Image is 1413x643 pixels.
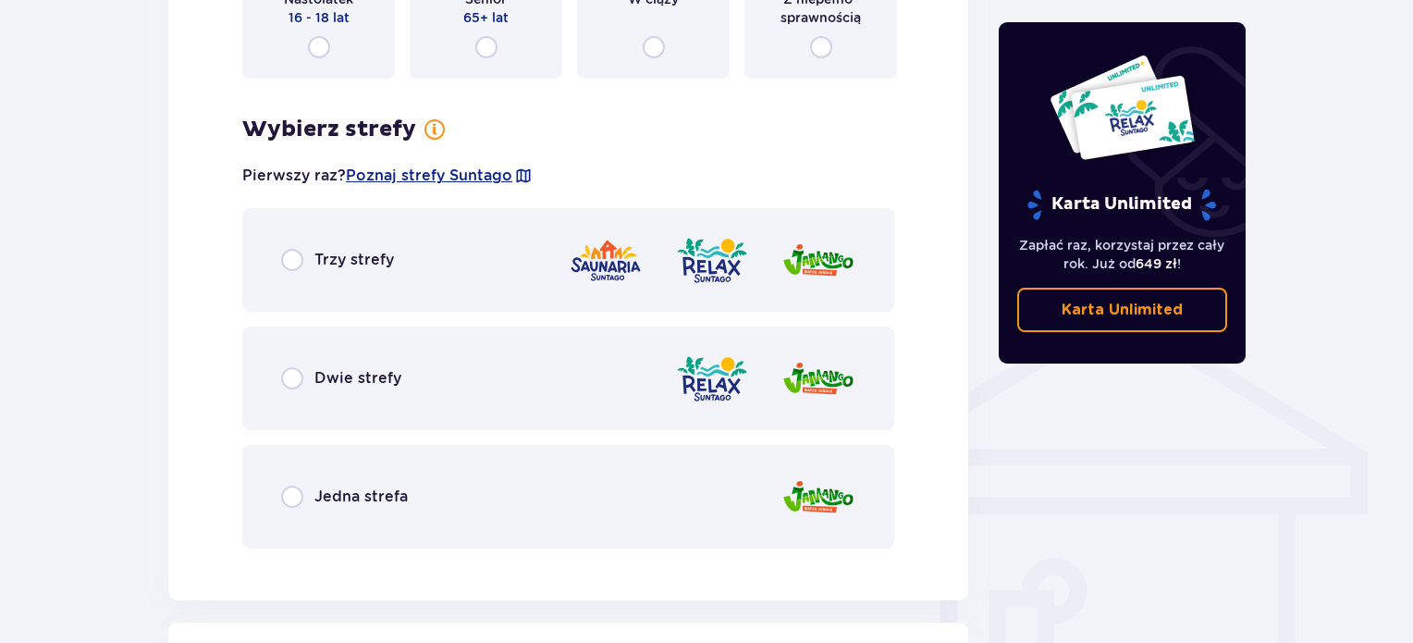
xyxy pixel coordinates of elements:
span: 649 zł [1136,256,1177,271]
img: Jamango [781,352,855,405]
img: Jamango [781,234,855,287]
span: Jedna strefa [314,487,408,507]
span: 65+ lat [463,8,509,27]
img: Dwie karty całoroczne do Suntago z napisem 'UNLIMITED RELAX', na białym tle z tropikalnymi liśćmi... [1049,54,1196,161]
p: Karta Unlimited [1062,300,1183,320]
img: Relax [675,352,749,405]
h3: Wybierz strefy [242,116,416,143]
p: Zapłać raz, korzystaj przez cały rok. Już od ! [1017,236,1228,273]
p: Karta Unlimited [1026,189,1218,221]
a: Poznaj strefy Suntago [346,166,512,186]
span: Dwie strefy [314,368,401,389]
span: Trzy strefy [314,250,394,270]
img: Saunaria [569,234,643,287]
a: Karta Unlimited [1017,288,1228,332]
img: Relax [675,234,749,287]
p: Pierwszy raz? [242,166,533,186]
span: 16 - 18 lat [289,8,350,27]
img: Jamango [781,471,855,524]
